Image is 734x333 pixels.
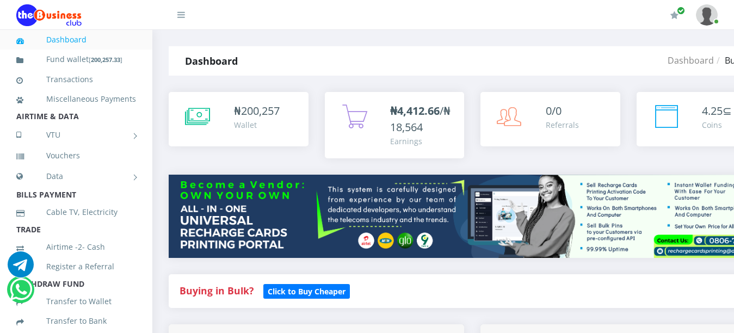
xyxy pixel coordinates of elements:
[668,54,714,66] a: Dashboard
[16,67,136,92] a: Transactions
[91,55,120,64] b: 200,257.33
[16,87,136,112] a: Miscellaneous Payments
[390,103,440,118] b: ₦4,412.66
[546,103,562,118] span: 0/0
[263,284,350,297] a: Click to Buy Cheaper
[16,254,136,279] a: Register a Referral
[670,11,679,20] i: Renew/Upgrade Subscription
[16,163,136,190] a: Data
[702,119,732,131] div: Coins
[16,289,136,314] a: Transfer to Wallet
[480,92,620,146] a: 0/0 Referrals
[325,92,465,158] a: ₦4,412.66/₦18,564 Earnings
[234,119,280,131] div: Wallet
[702,103,723,118] span: 4.25
[234,103,280,119] div: ₦
[390,135,454,147] div: Earnings
[16,143,136,168] a: Vouchers
[16,200,136,225] a: Cable TV, Electricity
[89,55,122,64] small: [ ]
[16,27,136,52] a: Dashboard
[16,47,136,72] a: Fund wallet[200,257.33]
[180,284,254,297] strong: Buying in Bulk?
[268,286,346,297] b: Click to Buy Cheaper
[8,260,34,277] a: Chat for support
[16,121,136,149] a: VTU
[390,103,451,134] span: /₦18,564
[16,235,136,260] a: Airtime -2- Cash
[702,103,732,119] div: ⊆
[16,4,82,26] img: Logo
[677,7,685,15] span: Renew/Upgrade Subscription
[696,4,718,26] img: User
[546,119,579,131] div: Referrals
[241,103,280,118] span: 200,257
[169,92,309,146] a: ₦200,257 Wallet
[10,285,32,303] a: Chat for support
[185,54,238,67] strong: Dashboard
